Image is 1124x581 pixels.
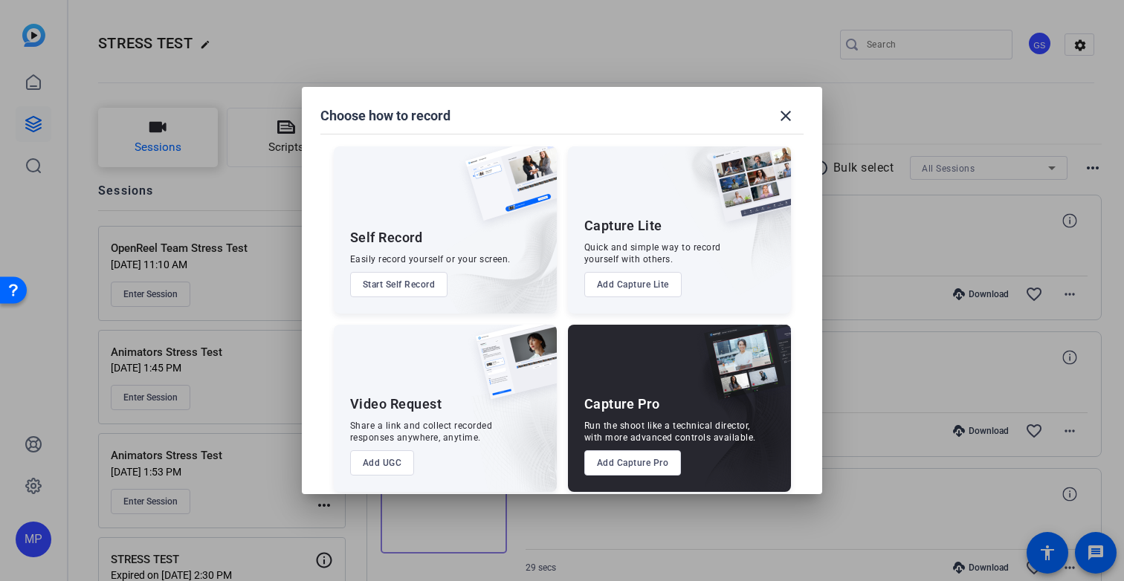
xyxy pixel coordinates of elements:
[584,450,682,475] button: Add Capture Pro
[693,325,791,415] img: capture-pro.png
[350,229,423,247] div: Self Record
[350,450,415,475] button: Add UGC
[320,107,450,125] h1: Choose how to record
[350,395,442,413] div: Video Request
[350,272,448,297] button: Start Self Record
[350,420,493,444] div: Share a link and collect recorded responses anywhere, anytime.
[584,420,756,444] div: Run the shoot like a technical director, with more advanced controls available.
[465,325,557,415] img: ugc-content.png
[584,395,660,413] div: Capture Pro
[454,146,557,236] img: self-record.png
[584,272,682,297] button: Add Capture Lite
[699,146,791,237] img: capture-lite.png
[427,178,557,314] img: embarkstudio-self-record.png
[658,146,791,295] img: embarkstudio-capture-lite.png
[681,343,791,492] img: embarkstudio-capture-pro.png
[777,107,795,125] mat-icon: close
[350,253,511,265] div: Easily record yourself or your screen.
[584,217,662,235] div: Capture Lite
[584,241,721,265] div: Quick and simple way to record yourself with others.
[471,371,557,492] img: embarkstudio-ugc-content.png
